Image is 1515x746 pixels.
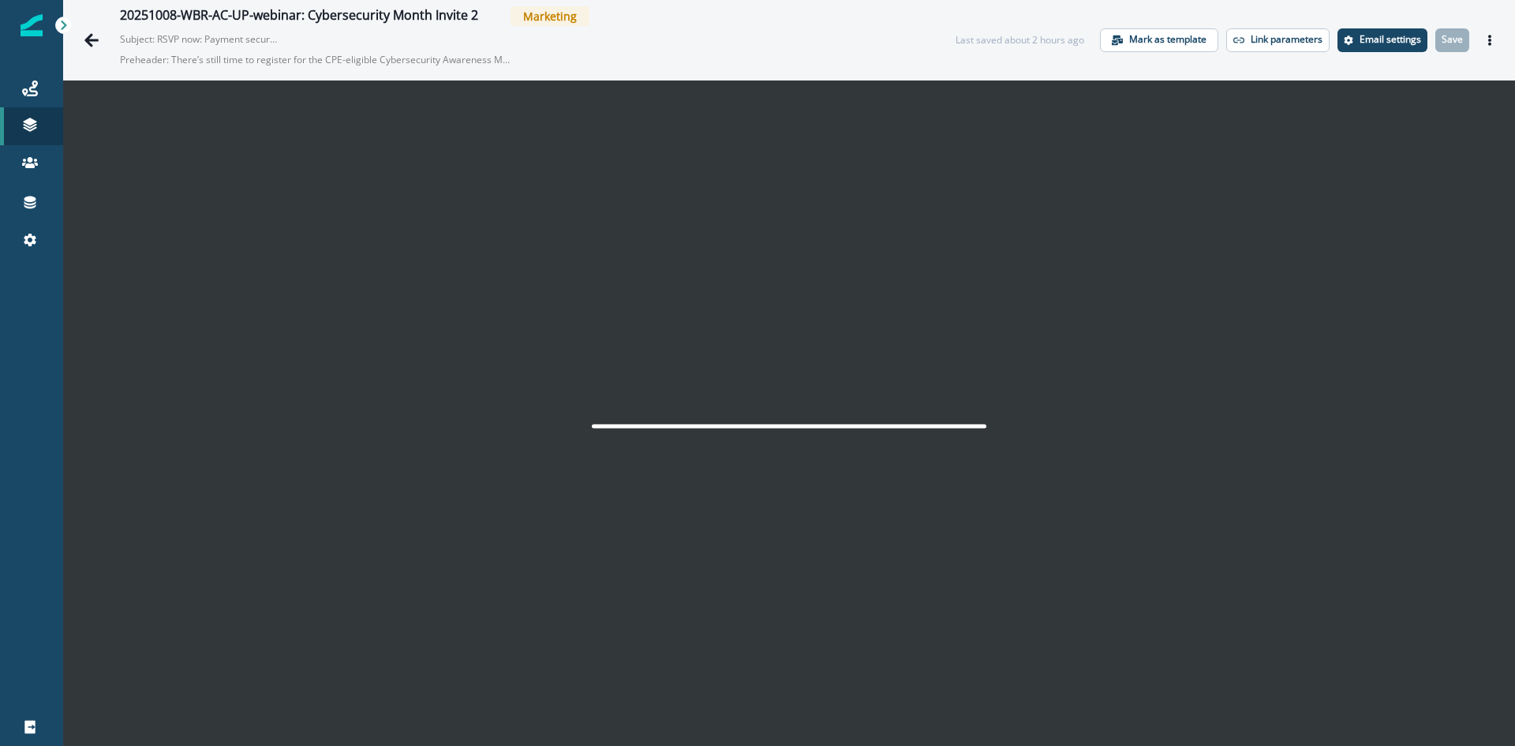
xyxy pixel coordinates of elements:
[120,8,478,25] div: 20251008-WBR-AC-UP-webinar: Cybersecurity Month Invite 2
[21,14,43,36] img: Inflection
[1226,28,1330,52] button: Link parameters
[1477,28,1502,52] button: Actions
[1435,28,1469,52] button: Save
[511,6,589,26] span: Marketing
[1100,28,1218,52] button: Mark as template
[1337,28,1427,52] button: Settings
[1442,34,1463,45] p: Save
[120,47,514,73] p: Preheader: There’s still time to register for the CPE-eligible Cybersecurity Awareness Month Webi...
[1360,34,1421,45] p: Email settings
[956,33,1084,47] div: Last saved about 2 hours ago
[76,24,107,56] button: Go back
[120,26,278,47] p: Subject: RSVP now: Payment security for firms + clients
[1129,34,1206,45] p: Mark as template
[1251,34,1322,45] p: Link parameters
